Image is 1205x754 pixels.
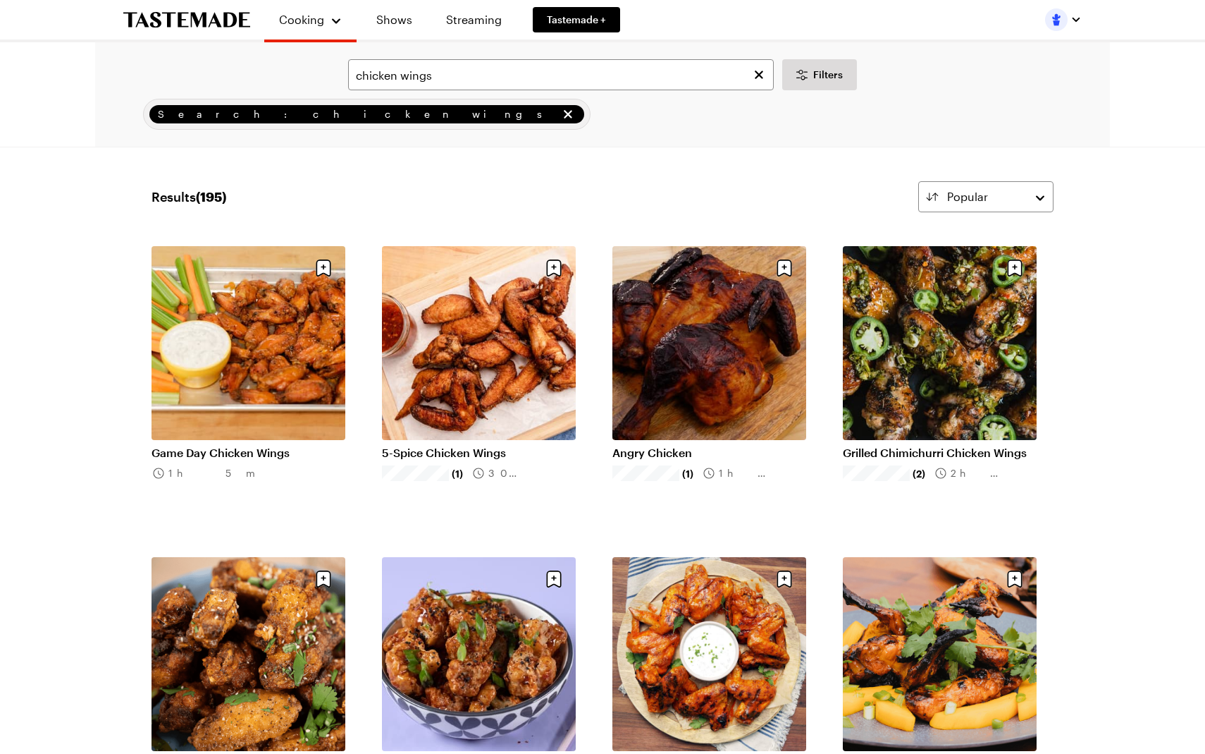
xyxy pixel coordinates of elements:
button: Save recipe [1001,566,1028,592]
a: Grilled Chimichurri Chicken Wings [843,446,1037,460]
button: Save recipe [310,255,337,281]
span: Cooking [279,13,324,26]
button: remove Search: chicken wings [560,107,576,122]
span: ( 195 ) [196,189,226,205]
button: Clear search [751,67,767,83]
button: Popular [918,181,1053,212]
button: Save recipe [540,566,567,592]
span: Popular [947,188,988,205]
span: Tastemade + [547,13,606,27]
button: Profile picture [1045,8,1082,31]
a: To Tastemade Home Page [123,12,250,28]
span: Filters [813,68,843,82]
button: Save recipe [310,566,337,592]
span: Search: chicken wings [158,107,557,122]
a: 5-Spice Chicken Wings [382,446,576,460]
span: Results [152,187,226,207]
a: Tastemade + [533,7,620,32]
img: Profile picture [1045,8,1068,31]
button: Save recipe [540,255,567,281]
a: Game Day Chicken Wings [152,446,345,460]
a: Angry Chicken [612,446,806,460]
button: Save recipe [1001,255,1028,281]
button: Desktop filters [782,59,857,90]
button: Save recipe [771,255,798,281]
button: Save recipe [771,566,798,592]
button: Cooking [278,6,342,34]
